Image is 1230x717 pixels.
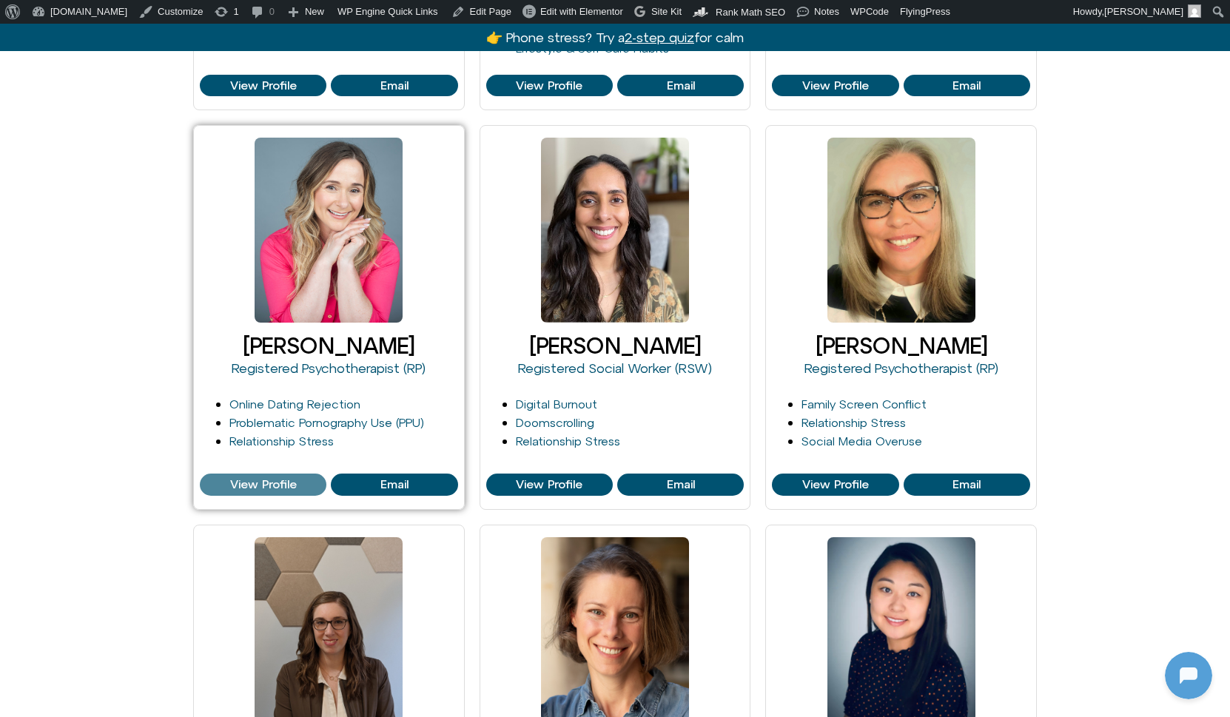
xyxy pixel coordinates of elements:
a: Registered Psychotherapist (RP) [232,360,426,376]
svg: Close Chatbot Button [258,7,283,32]
a: View Profile of Melina Viola [904,75,1030,97]
a: [PERSON_NAME] [529,333,701,358]
span: Email [952,79,981,92]
a: [PERSON_NAME] [243,333,414,358]
span: [PERSON_NAME] [1104,6,1183,17]
a: View Profile of Siobhan Chirico [904,474,1030,496]
span: Rank Math SEO [716,7,785,18]
span: Email [952,478,981,491]
textarea: Message Input [25,477,229,491]
span: View Profile [802,79,869,92]
span: Email [380,79,409,92]
span: Email [380,478,409,491]
a: Family Screen Conflict [801,397,927,411]
u: 2-step quiz [625,30,694,45]
img: N5FCcHC.png [13,7,37,31]
a: View Profile of Sabrina Rehman [486,474,613,496]
img: N5FCcHC.png [4,243,24,263]
a: Social Media Overuse [801,434,922,448]
span: Email [667,79,695,92]
a: 👉 Phone stress? Try a2-step quizfor calm [486,30,744,45]
span: Edit with Elementor [540,6,623,17]
p: [DATE] [129,385,168,403]
a: View Profile of Larry Borins [200,75,326,97]
a: Registered Psychotherapist (RP) [804,360,998,376]
p: hi [271,422,280,440]
a: View Profile of Mark Diamond [486,75,613,97]
img: N5FCcHC.png [4,339,24,360]
a: View Profile of Mark Diamond [617,75,744,97]
svg: Voice Input Button [253,472,277,496]
svg: Restart Conversation Button [233,7,258,32]
a: Doomscrolling [516,416,594,429]
span: View Profile [516,79,582,92]
iframe: Botpress [1165,652,1212,699]
p: Good to see you. Phone focus time. Which moment [DATE] grabs your phone the most? Choose one: 1) ... [42,73,264,144]
a: View Profile of Larry Borins [331,75,457,97]
a: Registered Social Worker (RSW) [518,360,712,376]
p: [DATE] [129,36,168,53]
a: View Profile of Michelle Fischler [200,474,326,496]
span: View Profile [516,478,582,491]
a: View Profile of Melina Viola [772,75,898,97]
span: View Profile [802,478,869,491]
img: N5FCcHC.png [4,129,24,149]
button: Expand Header Button [4,4,292,35]
a: Relationship Stress [229,434,334,448]
span: Email [667,478,695,491]
a: Relationship Stress [516,434,620,448]
p: Looks like you stepped away—no worries. Message me when you're ready. What feels like a good next... [42,283,264,354]
span: Site Kit [651,6,682,17]
a: View Profile of Sabrina Rehman [617,474,744,496]
p: Makes sense — you want clarity. When do you reach for your phone most [DATE]? Choose one: 1) Morn... [42,169,264,257]
a: Problematic Pornography Use (PPU) [229,416,424,429]
a: Online Dating Rejection [229,397,360,411]
a: Digital Burnout [516,397,597,411]
a: [PERSON_NAME] [816,333,987,358]
span: View Profile [230,79,297,92]
span: View Profile [230,478,297,491]
h2: [DOMAIN_NAME] [44,10,227,29]
a: View Profile of Michelle Fischler [331,474,457,496]
a: View Profile of Siobhan Chirico [772,474,898,496]
a: Relationship Stress [801,416,906,429]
